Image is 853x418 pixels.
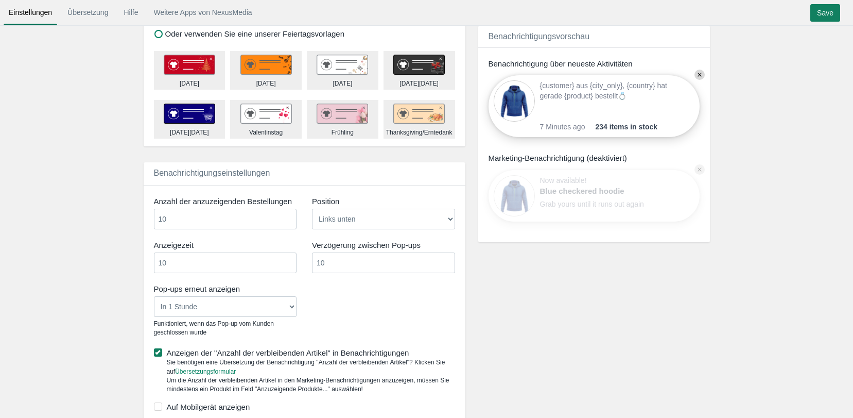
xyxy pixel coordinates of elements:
img: cyber_monday.png [164,104,215,124]
input: Save [810,4,840,22]
span: 234 items in stock [595,122,657,132]
img: thanksgiving.png [393,104,445,124]
div: Now available! Grab yours until it runs out again [540,175,648,216]
div: [DATE][DATE] [399,79,439,88]
img: valentine.png [240,104,292,124]
img: 80x80_sample.jpg [494,175,535,216]
img: spring.png [317,104,368,124]
div: {customer} aus {city_only}, {country} hat gerade {product} bestellt💍 [540,80,684,122]
label: Position [312,196,455,207]
a: Blue checkered hoodie [540,186,648,196]
label: Anzeigen der "Anzahl der verbleibenden Artikel" in Benachrichtigungen [154,347,455,358]
div: Valentinstag [249,128,283,137]
label: Anzeigezeit [154,240,297,250]
input: Interval Time [312,253,455,273]
img: new_year.png [164,55,215,75]
div: Sie benötigen eine Übersetzung der Benachrichtigung "Anzahl der verbleibenden Artikel"? Klicken S... [154,358,455,394]
div: Thanksgiving/Erntedank [386,128,452,137]
a: Weitere Apps von NexusMedia [148,3,257,22]
label: Oder verwenden Sie eine unserer Feiertagsvorlagen [154,28,345,39]
div: Frühling [332,128,354,137]
label: Anzahl der anzuzeigenden Bestellungen [154,196,297,207]
a: Übersetzung [62,3,113,22]
span: 7 Minutes ago [540,122,596,132]
img: christmas.png [317,55,368,75]
label: Auf Mobilgerät anzeigen [154,402,455,412]
img: black_friday.png [393,55,445,75]
div: [DATE] [256,79,276,88]
a: Hilfe [118,3,143,22]
div: [DATE][DATE] [170,128,209,137]
div: Benachrichtigung über neueste Aktivitäten [489,58,700,69]
img: 80x80_sample.jpg [494,80,535,122]
span: Benachrichtigungseinstellungen [154,169,270,177]
div: [DATE] [333,79,352,88]
a: Einstellungen [4,3,57,22]
span: Benachrichtigungsvorschau [489,32,590,41]
input: Display Time [154,253,297,273]
div: [DATE] [180,79,199,88]
a: Übersetzungsformular [175,368,236,375]
img: halloweeen.png [240,55,292,75]
label: Pop-ups erneut anzeigen [154,283,297,294]
label: Verzögerung zwischen Pop-ups [312,240,455,250]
